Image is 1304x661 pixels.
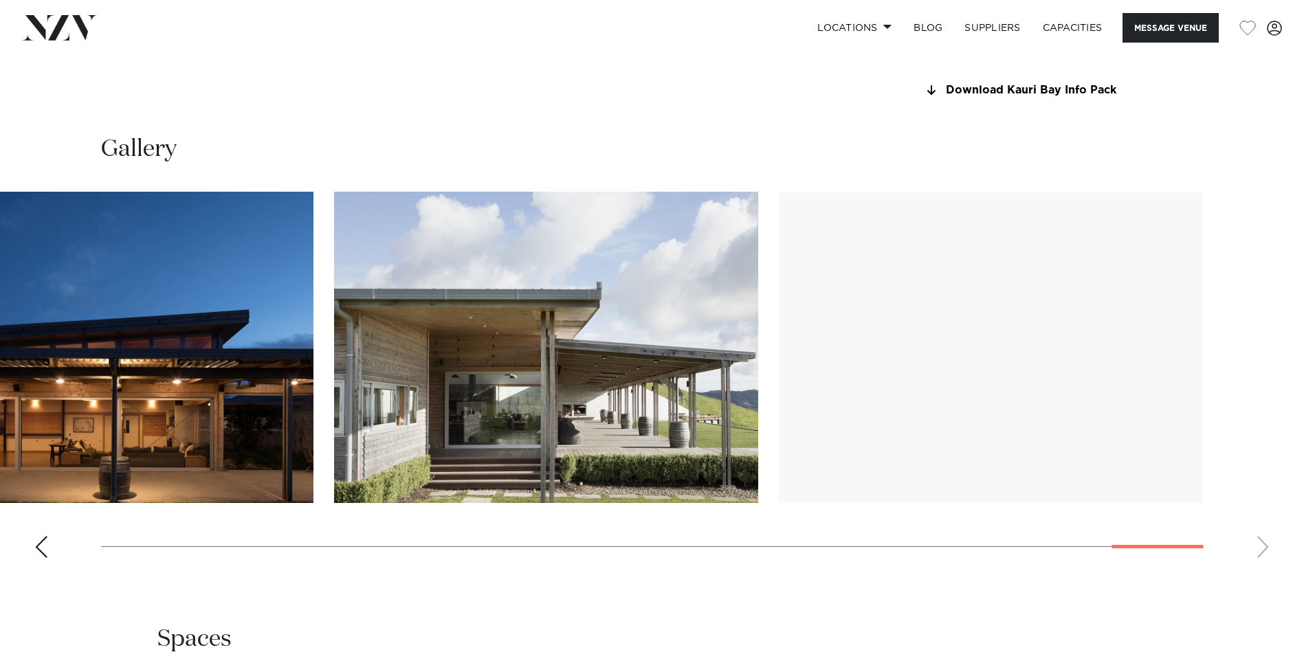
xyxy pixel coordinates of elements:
[22,15,97,40] img: nzv-logo.png
[157,624,232,655] h2: Spaces
[923,85,1147,97] a: Download Kauri Bay Info Pack
[953,13,1031,43] a: SUPPLIERS
[1032,13,1114,43] a: Capacities
[1123,13,1219,43] button: Message Venue
[903,13,953,43] a: BLOG
[334,192,758,503] swiper-slide: 29 / 30
[806,13,903,43] a: Locations
[101,134,177,165] h2: Gallery
[779,192,1203,503] swiper-slide: 30 / 30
